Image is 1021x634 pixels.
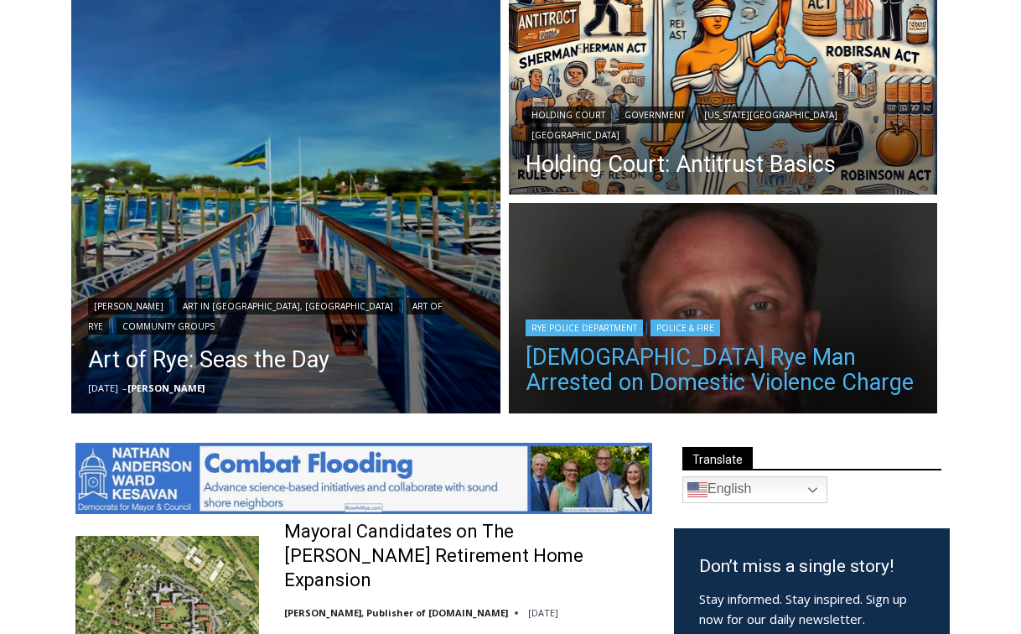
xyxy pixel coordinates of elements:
[619,107,691,123] a: Government
[698,107,843,123] a: [US_STATE][GEOGRAPHIC_DATA]
[699,589,925,629] p: Stay informed. Stay inspired. Sign up now for our daily newsletter.
[88,382,118,394] time: [DATE]
[284,606,508,619] a: [PERSON_NAME], Publisher of [DOMAIN_NAME]
[526,345,921,395] a: [DEMOGRAPHIC_DATA] Rye Man Arrested on Domestic Violence Charge
[682,447,753,470] span: Translate
[526,316,921,336] div: |
[687,480,707,500] img: en
[88,294,484,335] div: | | |
[117,318,220,335] a: Community Groups
[682,476,827,503] a: English
[528,606,558,619] time: [DATE]
[526,127,625,143] a: [GEOGRAPHIC_DATA]
[699,553,925,580] h3: Don’t miss a single story!
[526,107,611,123] a: Holding Court
[423,1,792,163] div: "We would have speakers with experience in local journalism speak to us about their experiences a...
[284,520,652,592] a: Mayoral Candidates on The [PERSON_NAME] Retirement Home Expansion
[88,298,169,314] a: [PERSON_NAME]
[526,320,643,336] a: Rye Police Department
[509,203,938,418] a: Read More 42 Year Old Rye Man Arrested on Domestic Violence Charge
[526,103,921,143] div: | | |
[509,203,938,418] img: (PHOTO: Rye PD arrested Michael P. O’Connell, age 42 of Rye, NY, on a domestic violence charge on...
[403,163,812,209] a: Intern @ [DOMAIN_NAME]
[127,382,205,394] a: [PERSON_NAME]
[88,343,484,377] a: Art of Rye: Seas the Day
[122,382,127,394] span: –
[438,167,777,205] span: Intern @ [DOMAIN_NAME]
[650,320,720,336] a: Police & Fire
[526,152,921,177] a: Holding Court: Antitrust Basics
[177,298,399,314] a: Art in [GEOGRAPHIC_DATA], [GEOGRAPHIC_DATA]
